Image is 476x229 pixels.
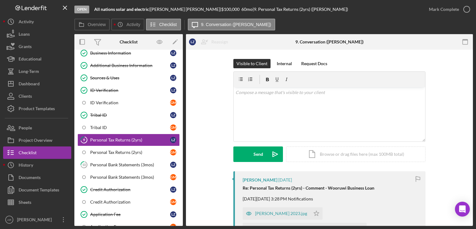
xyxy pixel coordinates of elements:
text: AR [7,218,11,222]
div: L Z [170,62,176,69]
button: History [3,159,71,171]
div: Checklist [120,39,138,44]
div: Internal [277,59,292,68]
a: Sources & UsesLZ [77,72,180,84]
button: Documents [3,171,71,184]
button: Send [233,146,283,162]
button: Request Docs [298,59,330,68]
a: Additional Business InformationLZ [77,59,180,72]
div: ID Verification [90,88,170,93]
button: LZReassign [186,36,234,48]
a: Personal Bank Statements (3mos)GM [77,171,180,183]
button: Activity [3,16,71,28]
div: 9. Conversation ([PERSON_NAME]) [295,39,364,44]
a: Loans [3,28,71,40]
div: Tribal ID [90,125,170,130]
button: AR[PERSON_NAME] [3,213,71,226]
div: Project Overview [19,134,52,148]
div: Grants [19,40,32,54]
div: Visible to Client [236,59,267,68]
a: Application FeeLZ [77,208,180,221]
div: [PERSON_NAME] 2023.jpg [255,211,307,216]
div: 60 mo [241,7,253,12]
div: G M [170,199,176,205]
div: [PERSON_NAME] [243,177,277,182]
button: Document Templates [3,184,71,196]
div: Sheets [19,196,31,210]
strong: Re: Personal Tax Returns (2yrs) - Comment - Wooruwi Business Loan [243,185,374,191]
div: Dashboard [19,78,40,92]
div: Request Docs [301,59,327,68]
div: Documents [19,171,41,185]
label: Overview [88,22,106,27]
div: Send [253,146,263,162]
div: L Z [189,38,196,45]
div: Clients [19,90,32,104]
a: Grants [3,40,71,53]
div: L Z [170,162,176,168]
button: Checklist [3,146,71,159]
div: Additional Business Information [90,63,170,68]
div: L Z [170,186,176,193]
button: People [3,122,71,134]
div: Personal Bank Statements (3mos) [90,162,170,167]
div: Business Information [90,51,170,56]
span: $100,000 [221,7,240,12]
div: Activity [19,16,34,29]
button: Long-Term [3,65,71,78]
div: Credit Authorization [90,187,170,192]
div: | 9. Personal Tax Returns (2yrs) ([PERSON_NAME]) [253,7,348,12]
a: Credit AuthorizationLZ [77,183,180,196]
div: G M [170,124,176,131]
button: Checklist [146,19,181,30]
a: Tribal IDLZ [77,109,180,121]
div: ID Verification [90,100,170,105]
div: [PERSON_NAME] [PERSON_NAME] | [150,7,221,12]
button: Clients [3,90,71,102]
div: Loans [19,28,30,42]
div: L Z [170,87,176,93]
div: History [19,159,33,173]
div: | [94,7,150,12]
a: 10Personal Bank Statements (3mos)LZ [77,159,180,171]
div: Long-Term [19,65,39,79]
div: Tribal ID [90,113,170,118]
button: [PERSON_NAME] 2023.jpg [243,207,323,220]
div: Checklist [19,146,37,160]
tspan: 10 [82,163,86,167]
div: Personal Tax Returns (2yrs) [90,137,170,142]
a: Business InformationLZ [77,47,180,59]
button: Product Templates [3,102,71,115]
div: Personal Bank Statements (3mos) [90,175,170,180]
div: Open Intercom Messenger [455,202,470,217]
label: 9. Conversation ([PERSON_NAME]) [201,22,271,27]
div: G M [170,100,176,106]
button: Visible to Client [233,59,271,68]
button: Educational [3,53,71,65]
button: Dashboard [3,78,71,90]
div: Product Templates [19,102,55,116]
div: Open [74,6,89,13]
div: People [19,122,32,136]
div: L Z [170,112,176,118]
button: Activity [111,19,144,30]
button: Internal [274,59,295,68]
label: Checklist [159,22,177,27]
b: All nations solar and electric [94,7,149,12]
div: Application Fee [90,212,170,217]
p: [DATE][DATE] 3:28 PM Notifications [243,195,374,202]
button: 9. Conversation ([PERSON_NAME]) [188,19,275,30]
div: Credit Authorization [90,200,170,204]
div: Educational [19,53,42,67]
div: L Z [170,137,176,143]
a: Personal Tax Returns (2yrs)GM [77,146,180,159]
button: Sheets [3,196,71,209]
